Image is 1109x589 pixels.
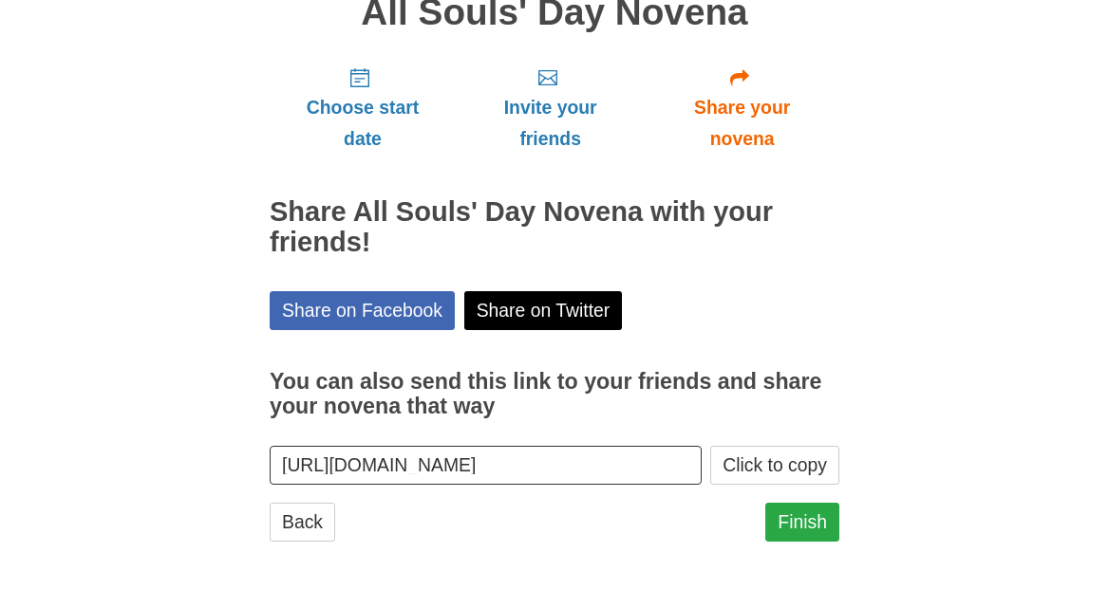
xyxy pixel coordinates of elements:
[289,92,437,155] span: Choose start date
[464,291,623,330] a: Share on Twitter
[270,291,455,330] a: Share on Facebook
[664,92,820,155] span: Share your novena
[710,446,839,485] button: Click to copy
[456,51,645,164] a: Invite your friends
[270,51,456,164] a: Choose start date
[475,92,626,155] span: Invite your friends
[270,197,839,258] h2: Share All Souls' Day Novena with your friends!
[645,51,839,164] a: Share your novena
[270,503,335,542] a: Back
[270,370,839,418] h3: You can also send this link to your friends and share your novena that way
[765,503,839,542] a: Finish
